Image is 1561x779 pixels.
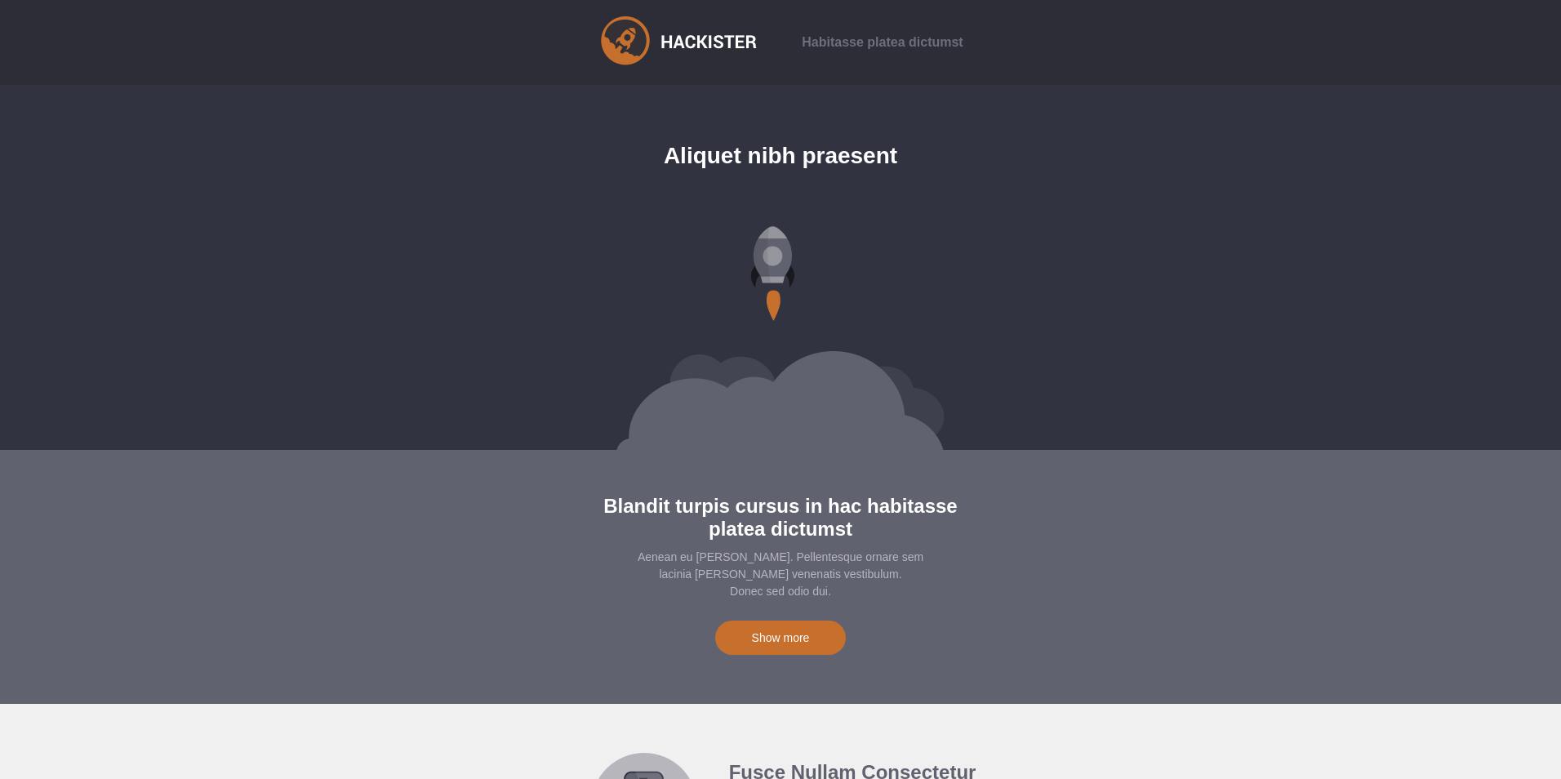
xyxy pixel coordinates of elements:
span: Aenean eu [PERSON_NAME]. Pellentesque ornare sem [638,550,923,563]
strong: Blandit turpis cursus in hac habitasse platea dictumst [603,495,957,540]
img: Image [601,16,757,65]
span: Habitasse platea dictumst [802,35,963,49]
img: Image [616,226,945,450]
span: Donec sed odio dui. [730,585,831,598]
span: Show more [752,631,810,644]
span: lacinia [PERSON_NAME] venenatis vestibulum. [659,568,901,581]
span: Aliquet nibh praesent [664,143,897,168]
